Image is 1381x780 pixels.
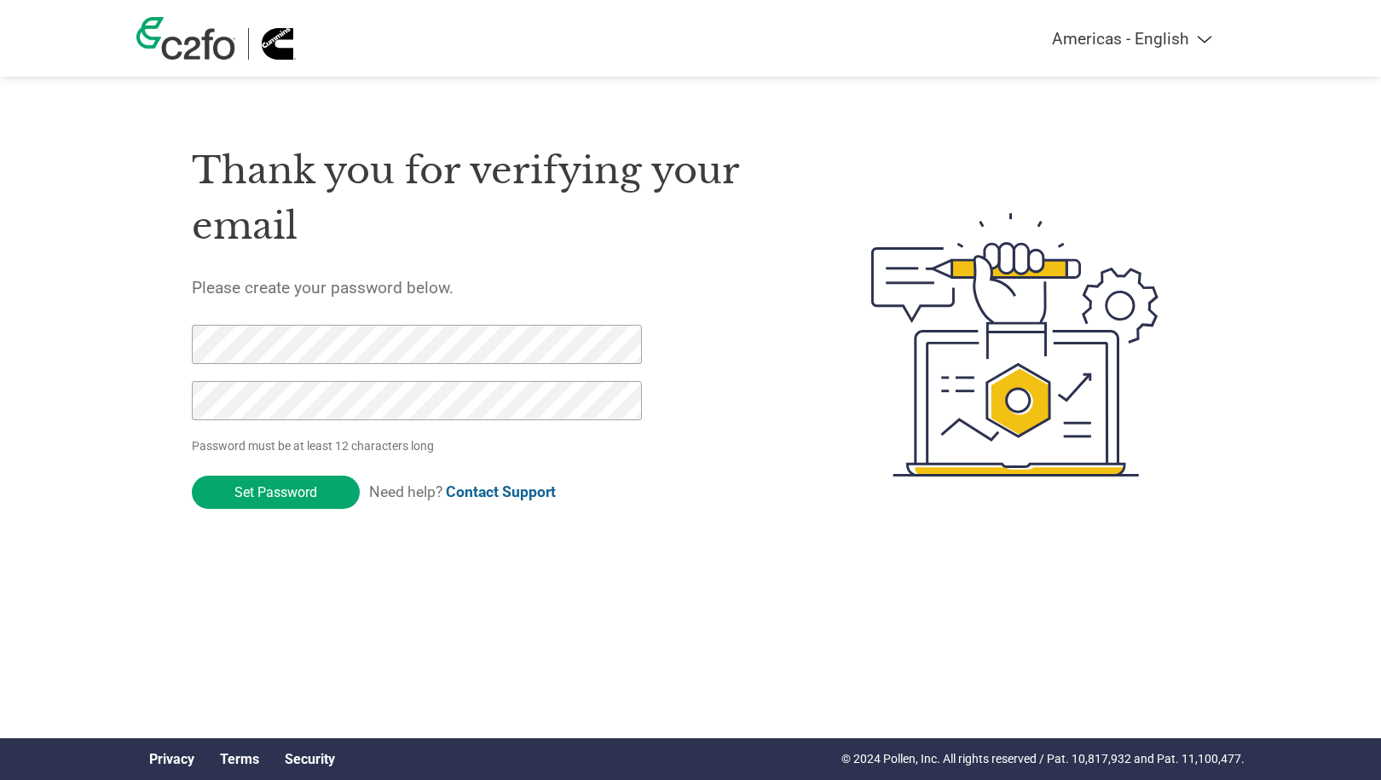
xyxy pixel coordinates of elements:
[192,278,790,298] h5: Please create your password below.
[841,119,1190,571] img: create-password
[262,28,296,60] img: Cummins
[192,437,647,455] p: Password must be at least 12 characters long
[369,483,556,500] span: Need help?
[446,483,556,500] a: Contact Support
[841,750,1245,768] p: © 2024 Pollen, Inc. All rights reserved / Pat. 10,817,932 and Pat. 11,100,477.
[136,17,235,60] img: c2fo logo
[192,143,790,253] h1: Thank you for verifying your email
[149,751,194,767] a: Privacy
[285,751,335,767] a: Security
[192,476,360,509] input: Set Password
[220,751,259,767] a: Terms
